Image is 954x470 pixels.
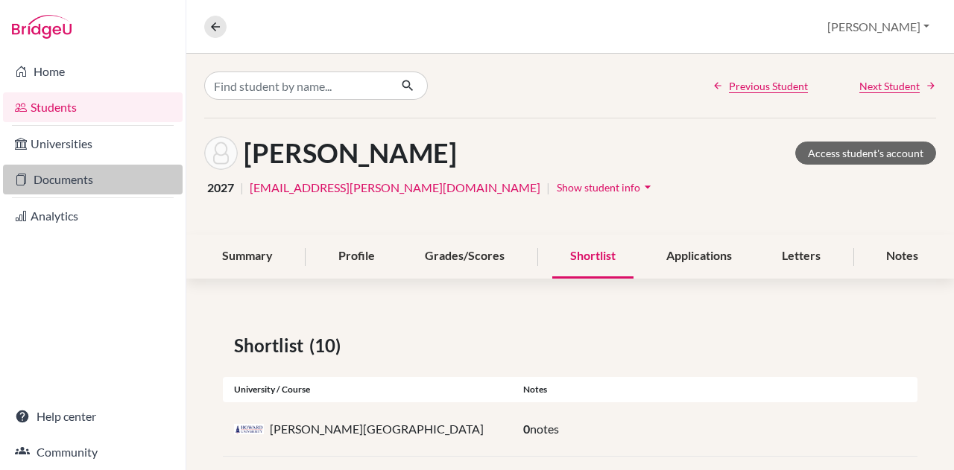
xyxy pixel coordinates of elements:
[821,13,936,41] button: [PERSON_NAME]
[204,72,389,100] input: Find student by name...
[3,201,183,231] a: Analytics
[764,235,838,279] div: Letters
[12,15,72,39] img: Bridge-U
[234,424,264,434] img: us_howa_f53wbx_u.jpeg
[552,235,634,279] div: Shortlist
[240,179,244,197] span: |
[207,179,234,197] span: 2027
[244,137,457,169] h1: [PERSON_NAME]
[713,78,808,94] a: Previous Student
[309,332,347,359] span: (10)
[556,176,656,199] button: Show student infoarrow_drop_down
[512,383,917,396] div: Notes
[3,437,183,467] a: Community
[530,422,559,436] span: notes
[859,78,936,94] a: Next Student
[3,165,183,194] a: Documents
[407,235,522,279] div: Grades/Scores
[3,57,183,86] a: Home
[223,383,512,396] div: University / Course
[523,422,530,436] span: 0
[204,235,291,279] div: Summary
[859,78,920,94] span: Next Student
[3,92,183,122] a: Students
[320,235,393,279] div: Profile
[250,179,540,197] a: [EMAIL_ADDRESS][PERSON_NAME][DOMAIN_NAME]
[270,420,484,438] p: [PERSON_NAME][GEOGRAPHIC_DATA]
[546,179,550,197] span: |
[868,235,936,279] div: Notes
[557,181,640,194] span: Show student info
[3,129,183,159] a: Universities
[204,136,238,170] img: Enmanuel Liontop Fernandez's avatar
[795,142,936,165] a: Access student's account
[3,401,183,431] a: Help center
[640,180,655,194] i: arrow_drop_down
[648,235,750,279] div: Applications
[729,78,808,94] span: Previous Student
[234,332,309,359] span: Shortlist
